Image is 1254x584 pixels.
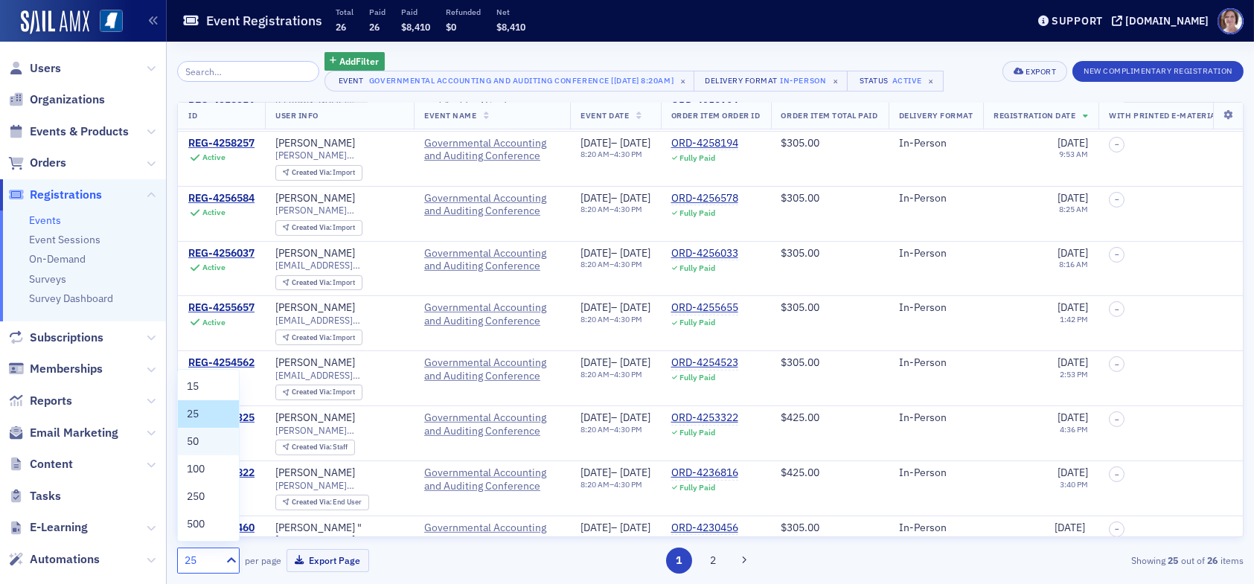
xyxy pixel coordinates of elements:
[8,456,73,472] a: Content
[580,411,650,425] div: –
[202,208,225,217] div: Active
[899,522,973,535] div: In-Person
[679,208,715,218] div: Fully Paid
[580,411,611,424] span: [DATE]
[580,314,610,324] time: 8:20 AM
[580,356,650,370] div: –
[1059,149,1088,159] time: 9:53 AM
[29,292,113,305] a: Survey Dashboard
[899,192,973,205] div: In-Person
[676,74,690,88] span: ×
[671,522,738,535] a: ORD-4230456
[21,10,89,34] img: SailAMX
[424,411,560,437] a: Governmental Accounting and Auditing Conference
[496,21,525,33] span: $8,410
[858,76,889,86] div: Status
[1165,553,1181,567] strong: 25
[1115,524,1119,533] span: –
[275,247,355,260] div: [PERSON_NAME]
[275,495,369,510] div: Created Via: End User
[1052,14,1103,28] div: Support
[580,301,611,314] span: [DATE]
[8,425,118,441] a: Email Marketing
[424,466,560,492] a: Governmental Accounting and Auditing Conference
[275,205,403,216] span: [PERSON_NAME][EMAIL_ADDRESS][PERSON_NAME][DOMAIN_NAME]
[1109,110,1225,121] span: With Printed E-Materials
[620,411,650,424] span: [DATE]
[369,7,386,17] p: Paid
[275,275,362,291] div: Created Via: Import
[580,533,610,544] time: 8:20 AM
[580,110,629,121] span: Event Date
[1115,195,1119,204] span: –
[580,260,650,269] div: –
[1115,250,1119,259] span: –
[700,548,726,574] button: 2
[424,301,560,327] span: Governmental Accounting and Auditing Conference
[679,153,715,163] div: Fully Paid
[780,73,826,88] div: In-Person
[620,136,650,150] span: [DATE]
[580,424,610,434] time: 8:20 AM
[292,497,333,507] span: Created Via :
[1058,136,1088,150] span: [DATE]
[580,137,650,150] div: –
[580,192,650,205] div: –
[30,488,61,504] span: Tasks
[30,60,61,77] span: Users
[679,483,715,492] div: Fully Paid
[275,301,355,315] a: [PERSON_NAME]
[614,533,642,544] time: 4:30 PM
[188,301,255,315] div: REG-4255657
[187,516,205,532] span: 500
[781,356,820,369] span: $305.00
[185,553,217,568] div: 25
[899,110,973,121] span: Delivery Format
[292,167,333,177] span: Created Via :
[679,318,715,327] div: Fully Paid
[580,259,610,269] time: 8:20 AM
[29,252,86,266] a: On-Demand
[100,10,123,33] img: SailAMX
[275,425,403,436] span: [PERSON_NAME][EMAIL_ADDRESS][PERSON_NAME][DOMAIN_NAME][PERSON_NAME]
[1115,415,1119,424] span: –
[580,370,650,379] div: –
[30,155,66,171] span: Orders
[781,411,820,424] span: $425.00
[292,169,356,177] div: Import
[1072,61,1244,82] button: New Complimentary Registration
[781,136,820,150] span: $305.00
[781,466,820,479] span: $425.00
[1125,14,1209,28] div: [DOMAIN_NAME]
[8,60,61,77] a: Users
[275,356,355,370] div: [PERSON_NAME]
[671,137,738,150] div: ORD-4258194
[424,192,560,218] span: Governmental Accounting and Auditing Conference
[275,137,355,150] div: [PERSON_NAME]
[177,61,319,82] input: Search…
[292,222,333,232] span: Created Via :
[29,214,61,227] a: Events
[1115,140,1119,149] span: –
[188,192,255,205] a: REG-4256584
[1060,479,1088,490] time: 3:40 PM
[275,260,403,271] span: [EMAIL_ADDRESS][DOMAIN_NAME]
[188,247,255,260] div: REG-4256037
[1002,61,1067,82] button: Export
[580,149,610,159] time: 8:20 AM
[30,519,88,536] span: E-Learning
[275,440,355,455] div: Created Via: Staff
[8,92,105,108] a: Organizations
[424,356,560,382] a: Governmental Accounting and Auditing Conference
[187,489,205,504] span: 250
[899,301,973,315] div: In-Person
[275,165,362,181] div: Created Via: Import
[324,52,386,71] button: AddFilter
[30,330,103,346] span: Subscriptions
[275,466,355,480] div: [PERSON_NAME]
[424,137,560,163] a: Governmental Accounting and Auditing Conference
[8,519,88,536] a: E-Learning
[275,220,362,236] div: Created Via: Import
